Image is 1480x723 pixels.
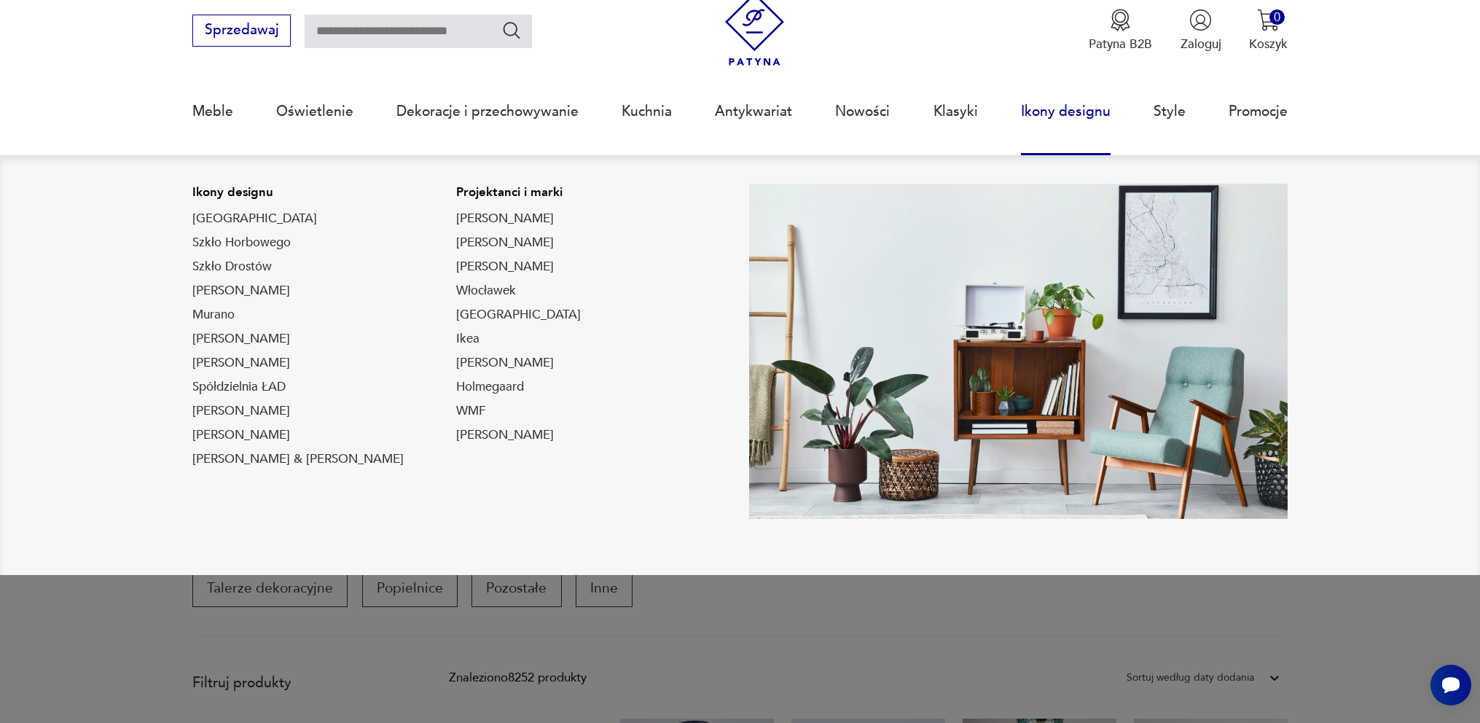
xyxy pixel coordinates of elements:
a: [PERSON_NAME] [456,210,554,227]
a: Włocławek [456,282,516,300]
a: WMF [456,402,486,420]
p: Projektanci i marki [456,184,581,201]
a: [GEOGRAPHIC_DATA] [456,306,581,324]
button: 0Koszyk [1249,9,1288,52]
iframe: Smartsupp widget button [1430,665,1471,706]
a: [PERSON_NAME] [192,426,290,444]
button: Szukaj [501,20,522,41]
p: Patyna B2B [1089,36,1152,52]
a: Spółdzielnia ŁAD [192,378,286,396]
p: Zaloguj [1181,36,1221,52]
a: Klasyki [933,78,978,145]
a: Ikona medaluPatyna B2B [1089,9,1152,52]
a: Sprzedawaj [192,26,291,37]
img: Ikona medalu [1109,9,1132,31]
img: Meble [749,184,1288,519]
a: Ikea [456,330,479,348]
a: Murano [192,306,235,324]
a: [PERSON_NAME] [192,402,290,420]
a: Szkło Horbowego [192,234,291,251]
a: Meble [192,78,233,145]
a: [PERSON_NAME] [192,282,290,300]
a: [GEOGRAPHIC_DATA] [192,210,317,227]
a: [PERSON_NAME] [192,330,290,348]
a: [PERSON_NAME] [192,354,290,372]
a: [PERSON_NAME] [456,354,554,372]
p: Ikony designu [192,184,404,201]
div: 0 [1269,9,1285,25]
a: Dekoracje i przechowywanie [396,78,579,145]
button: Sprzedawaj [192,15,291,47]
a: [PERSON_NAME] & [PERSON_NAME] [192,450,404,468]
a: Style [1154,78,1186,145]
p: Koszyk [1249,36,1288,52]
a: Szkło Drostów [192,258,272,275]
button: Patyna B2B [1089,9,1152,52]
a: [PERSON_NAME] [456,426,554,444]
a: Oświetlenie [276,78,353,145]
img: Ikona koszyka [1257,9,1280,31]
button: Zaloguj [1181,9,1221,52]
a: Promocje [1229,78,1288,145]
a: [PERSON_NAME] [456,258,554,275]
a: Ikony designu [1021,78,1111,145]
a: Nowości [835,78,890,145]
img: Ikonka użytkownika [1189,9,1212,31]
a: Kuchnia [622,78,672,145]
a: [PERSON_NAME] [456,234,554,251]
a: Holmegaard [456,378,524,396]
a: Antykwariat [715,78,792,145]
